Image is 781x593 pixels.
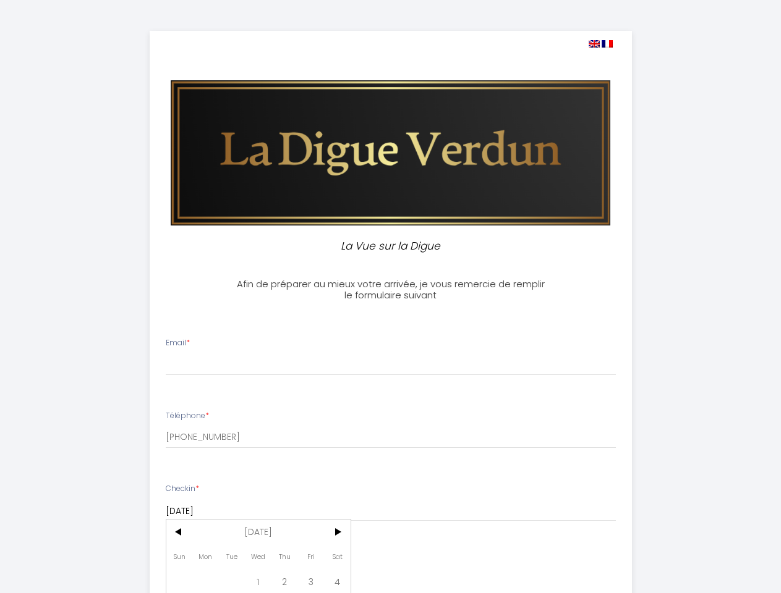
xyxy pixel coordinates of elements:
span: [DATE] [192,519,324,544]
span: < [166,519,193,544]
img: fr.png [602,40,613,48]
span: Fri [297,544,324,569]
span: > [324,519,351,544]
span: Wed [245,544,271,569]
img: en.png [589,40,600,48]
label: Email [166,337,190,349]
span: Thu [271,544,298,569]
span: Sun [166,544,193,569]
span: Sat [324,544,351,569]
p: La Vue sur la Digue [238,238,542,254]
span: Mon [192,544,219,569]
label: Téléphone [166,410,209,422]
span: Tue [219,544,245,569]
label: Checkin [166,483,199,495]
h3: Afin de préparer au mieux votre arrivée, je vous remercie de remplir le formulaire suivant [233,279,548,301]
